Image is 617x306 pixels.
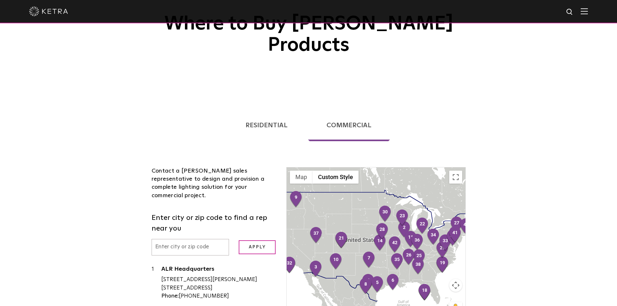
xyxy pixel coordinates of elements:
button: Custom Style [313,171,359,184]
div: 22 [416,217,429,235]
div: 11 [404,231,417,248]
strong: Phone: [161,293,179,299]
div: 28 [375,223,389,240]
a: Commercial [308,109,390,141]
div: [STREET_ADDRESS][PERSON_NAME] [STREET_ADDRESS] [161,276,277,292]
div: 32 [283,256,296,274]
div: 1 [152,265,161,300]
div: 19 [436,256,449,274]
div: 43 [459,218,473,235]
div: 37 [309,227,323,244]
button: Map camera controls [449,279,462,292]
input: Apply [239,240,276,254]
div: Contact a [PERSON_NAME] sales representative to design and provision a complete lighting solution... [152,167,277,200]
div: 5 [371,276,384,293]
div: 14 [373,234,387,252]
div: 2 [397,221,411,238]
div: 36 [410,233,424,251]
div: 30 [378,205,392,223]
div: 29 [436,241,449,259]
div: 3 [309,260,323,278]
div: 40 [446,229,460,247]
button: Show street map [290,171,313,184]
div: 38 [411,258,425,275]
div: 41 [448,226,462,244]
div: 27 [450,216,463,234]
a: ALR Headquarters [161,266,277,274]
div: 26 [402,248,416,266]
img: ketra-logo-2019-white [29,6,68,16]
a: Residential [227,109,306,141]
button: Toggle fullscreen view [449,171,462,184]
div: 21 [335,232,348,249]
div: 10 [329,253,343,270]
img: Hamburger%20Nav.svg [581,8,588,14]
div: 4 [361,274,375,291]
div: 6 [386,274,400,291]
div: 35 [390,253,404,270]
img: search icon [566,8,574,16]
div: 18 [418,284,431,301]
div: 8 [359,278,372,295]
div: [PHONE_NUMBER] [161,292,277,300]
div: 23 [395,209,409,227]
div: 42 [388,236,402,254]
div: 7 [362,251,376,269]
div: 25 [412,249,426,266]
input: Enter city or zip code [152,239,229,255]
div: 34 [427,228,440,246]
div: 33 [439,234,452,252]
div: 9 [289,191,303,208]
label: Enter city or zip code to find a rep near you [152,213,277,234]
